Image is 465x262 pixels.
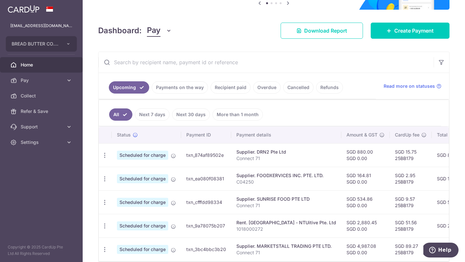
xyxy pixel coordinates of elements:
a: Download Report [281,23,363,39]
span: Create Payment [394,27,434,35]
span: Home [21,62,63,68]
a: Recipient paid [211,81,251,94]
span: Status [117,132,131,138]
td: txn_cfffdd98334 [181,190,231,214]
a: Read more on statuses [384,83,441,89]
td: SGD 89.27 25BB179 [390,237,432,261]
a: More than 1 month [212,108,263,121]
td: SGD 534.86 SGD 0.00 [341,190,390,214]
td: SGD 2.95 25BB179 [390,167,432,190]
p: Connect 71 [236,249,336,256]
th: Payment details [231,126,341,143]
a: Overdue [253,81,281,94]
span: Settings [21,139,63,146]
div: Supplier. FOODXERVICES INC. PTE. LTD. [236,172,336,179]
span: CardUp fee [395,132,419,138]
iframe: Opens a widget where you can find more information [423,243,459,259]
div: Supplier. SUNRISE FOOD PTE LTD [236,196,336,202]
div: Supplier. MARKETSTALL TRADING PTE LTD. [236,243,336,249]
td: txn_9a78075b207 [181,214,231,237]
span: Support [21,124,63,130]
a: Cancelled [283,81,314,94]
h4: Dashboard: [98,25,142,36]
a: Upcoming [109,81,149,94]
td: SGD 9.57 25BB179 [390,190,432,214]
span: BREAD BUTTER CO. PRIVATE LIMITED [12,41,59,47]
a: Refunds [316,81,343,94]
span: Scheduled for charge [117,174,168,183]
a: Payments on the way [152,81,208,94]
span: Collect [21,93,63,99]
span: Amount & GST [346,132,377,138]
span: Pay [147,25,160,37]
th: Payment ID [181,126,231,143]
div: Supplier. DRN2 Pte Ltd [236,149,336,155]
p: Connect 71 [236,155,336,162]
td: SGD 880.00 SGD 0.00 [341,143,390,167]
button: Pay [147,25,172,37]
span: Scheduled for charge [117,221,168,230]
td: SGD 15.75 25BB179 [390,143,432,167]
p: 1018000272 [236,226,336,232]
span: Total amt. [437,132,458,138]
a: Next 7 days [135,108,170,121]
span: Scheduled for charge [117,151,168,160]
p: C04250 [236,179,336,185]
p: [EMAIL_ADDRESS][DOMAIN_NAME] [10,23,72,29]
div: Rent. [GEOGRAPHIC_DATA] - NTUitive Pte. Ltd [236,219,336,226]
td: SGD 2,880.45 SGD 0.00 [341,214,390,237]
button: BREAD BUTTER CO. PRIVATE LIMITED [6,36,77,52]
td: txn_3bc4bbc3b20 [181,237,231,261]
span: Download Report [304,27,347,35]
td: txn_874af89502e [181,143,231,167]
td: SGD 51.56 25BB179 [390,214,432,237]
input: Search by recipient name, payment id or reference [98,52,434,73]
a: Create Payment [371,23,449,39]
a: All [109,108,132,121]
span: Scheduled for charge [117,245,168,254]
a: Next 30 days [172,108,210,121]
p: Connect 71 [236,202,336,209]
span: Refer & Save [21,108,63,115]
span: Read more on statuses [384,83,435,89]
img: CardUp [8,5,39,13]
td: SGD 164.81 SGD 0.00 [341,167,390,190]
span: Scheduled for charge [117,198,168,207]
td: SGD 4,987.08 SGD 0.00 [341,237,390,261]
td: txn_ea080f08381 [181,167,231,190]
span: Pay [21,77,63,84]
